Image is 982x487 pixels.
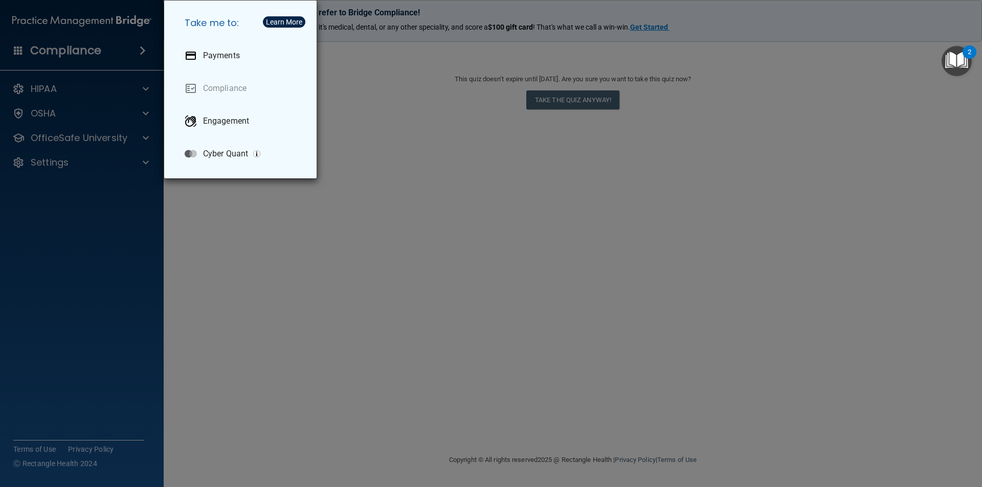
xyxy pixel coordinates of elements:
a: Compliance [176,74,308,103]
a: Cyber Quant [176,140,308,168]
div: 2 [968,52,971,65]
p: Payments [203,51,240,61]
h5: Take me to: [176,9,308,37]
div: Learn More [266,18,302,26]
a: Payments [176,41,308,70]
p: Engagement [203,116,249,126]
button: Learn More [263,16,305,28]
a: Engagement [176,107,308,135]
button: Open Resource Center, 2 new notifications [942,46,972,76]
p: Cyber Quant [203,149,248,159]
